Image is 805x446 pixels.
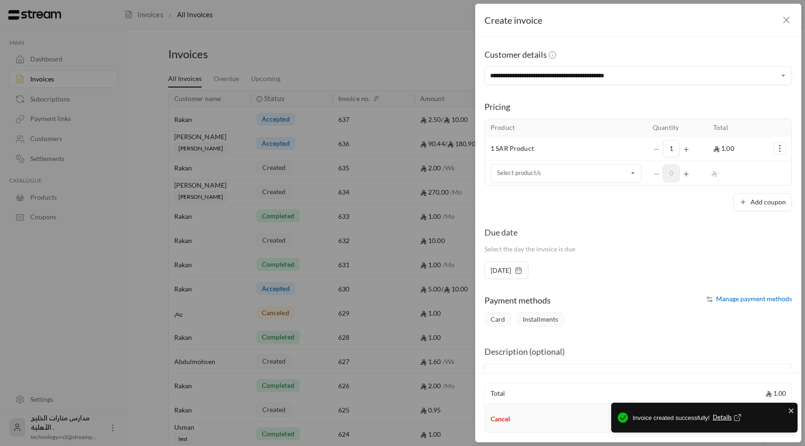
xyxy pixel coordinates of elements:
button: Add coupon [733,193,792,211]
span: 0 [663,164,680,182]
span: 1 [663,140,680,157]
button: Open [628,168,639,179]
span: Create invoice [484,14,542,26]
th: Quantity [647,119,708,136]
div: Pricing [484,100,792,113]
table: Selected Products [484,119,792,186]
div: Due date [484,226,575,239]
span: Total [491,389,505,398]
th: Total [708,119,768,136]
span: Installments [517,312,564,326]
span: Description (optional) [484,346,565,357]
span: 1.00 [713,144,734,152]
span: Payment methods [484,295,551,305]
span: 1 SAR Product [491,144,534,152]
button: Cancel [491,414,510,424]
td: - [708,161,768,185]
span: Select the day the invoice is due [484,245,575,253]
span: [DATE] [491,266,511,275]
span: Customer details [484,49,559,60]
button: close [788,405,795,415]
button: Details [713,413,744,422]
span: Manage payment methods [716,295,792,303]
span: Card [484,312,511,326]
th: Product [485,119,647,136]
span: Invoice created successfully! [633,413,791,424]
button: Open [778,70,789,81]
span: 1.00 [765,389,786,398]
